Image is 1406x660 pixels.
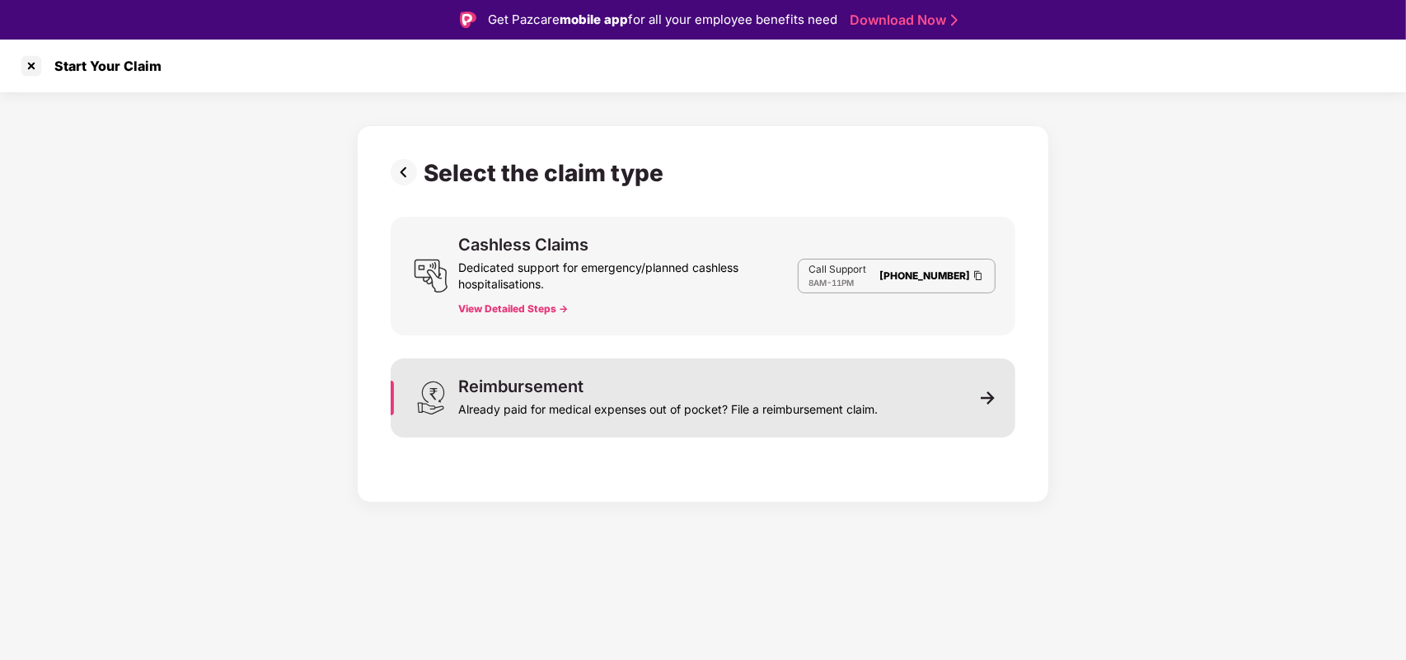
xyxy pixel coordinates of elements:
div: Cashless Claims [458,236,588,253]
img: Stroke [951,12,958,29]
div: Already paid for medical expenses out of pocket? File a reimbursement claim. [458,395,878,418]
a: [PHONE_NUMBER] [879,269,970,282]
img: svg+xml;base64,PHN2ZyB3aWR0aD0iMTEiIGhlaWdodD0iMTEiIHZpZXdCb3g9IjAgMCAxMSAxMSIgZmlsbD0ibm9uZSIgeG... [981,391,996,405]
img: Clipboard Icon [972,269,985,283]
img: svg+xml;base64,PHN2ZyB3aWR0aD0iMjQiIGhlaWdodD0iMzEiIHZpZXdCb3g9IjAgMCAyNCAzMSIgZmlsbD0ibm9uZSIgeG... [414,381,448,415]
div: Start Your Claim [45,58,162,74]
div: Get Pazcare for all your employee benefits need [488,10,837,30]
img: svg+xml;base64,PHN2ZyB3aWR0aD0iMjQiIGhlaWdodD0iMjUiIHZpZXdCb3g9IjAgMCAyNCAyNSIgZmlsbD0ibm9uZSIgeG... [414,259,448,293]
div: Reimbursement [458,378,583,395]
div: - [808,276,866,289]
div: Select the claim type [424,159,670,187]
div: Dedicated support for emergency/planned cashless hospitalisations. [458,253,798,293]
span: 8AM [808,278,827,288]
img: svg+xml;base64,PHN2ZyBpZD0iUHJldi0zMngzMiIgeG1sbnM9Imh0dHA6Ly93d3cudzMub3JnLzIwMDAvc3ZnIiB3aWR0aD... [391,159,424,185]
a: Download Now [850,12,953,29]
p: Call Support [808,263,866,276]
span: 11PM [832,278,854,288]
img: Logo [460,12,476,28]
strong: mobile app [560,12,628,27]
button: View Detailed Steps -> [458,302,568,316]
